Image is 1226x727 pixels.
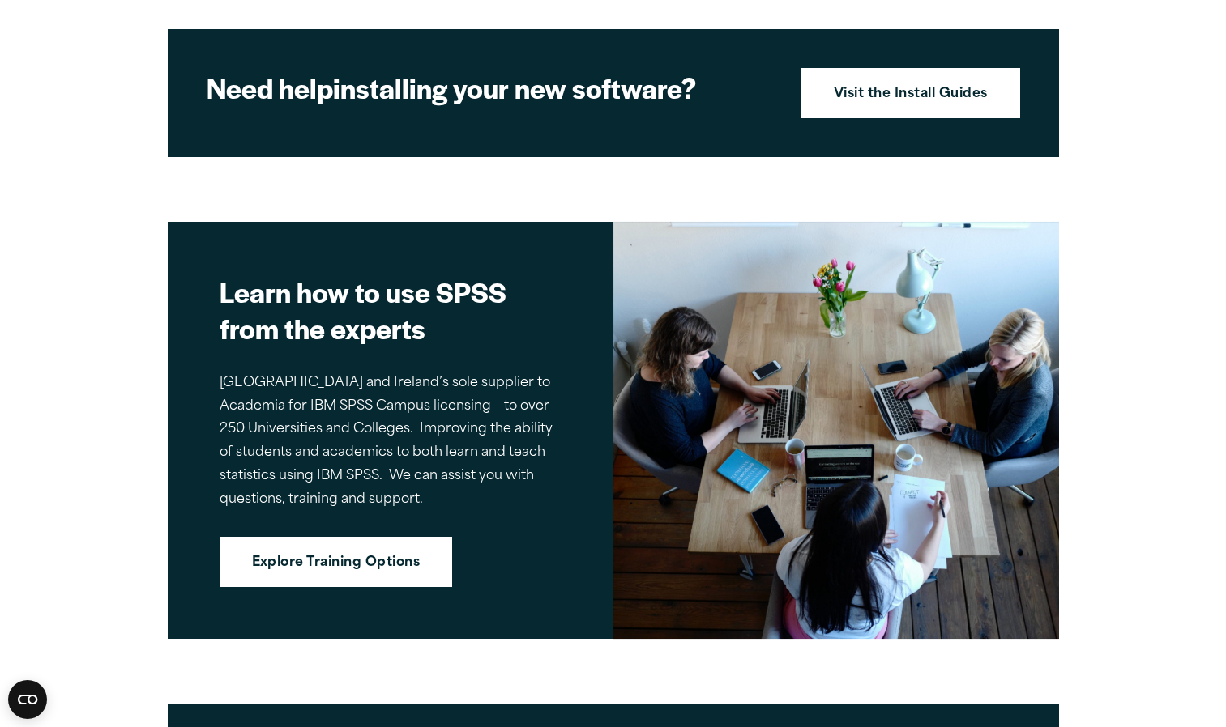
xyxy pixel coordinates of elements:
[207,70,774,106] h2: installing your new software?
[613,222,1059,640] img: Image of three women working on laptops at a table for Version 1 SPSS Training
[220,372,562,512] p: [GEOGRAPHIC_DATA] and Ireland’s sole supplier to Academia for IBM SPSS Campus licensing – to over...
[801,68,1020,118] a: Visit the Install Guides
[220,274,562,346] h2: Learn how to use SPSS from the experts
[8,680,47,719] button: Open CMP widget
[220,537,453,587] a: Explore Training Options
[834,84,988,105] strong: Visit the Install Guides
[207,68,333,107] strong: Need help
